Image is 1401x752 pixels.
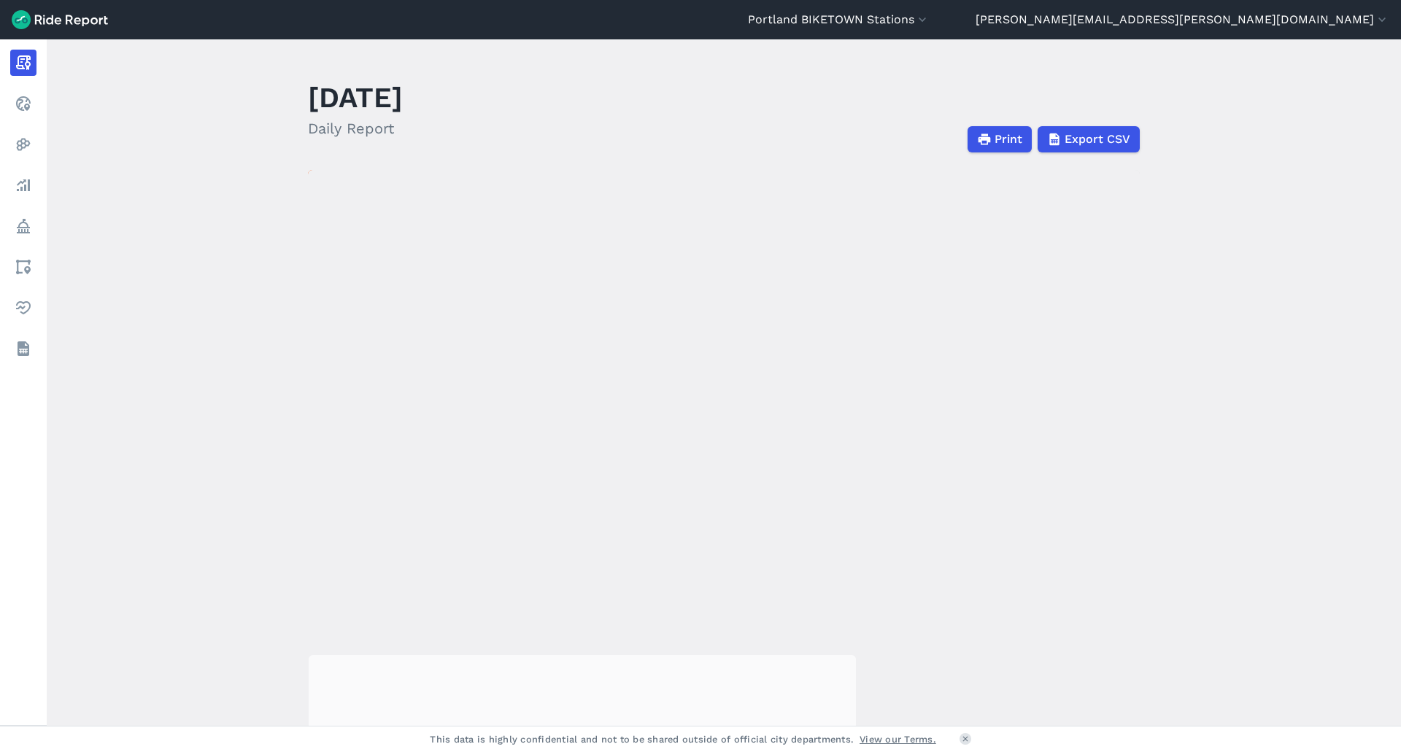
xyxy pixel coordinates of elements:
button: Export CSV [1038,126,1140,152]
a: Areas [10,254,36,280]
button: [PERSON_NAME][EMAIL_ADDRESS][PERSON_NAME][DOMAIN_NAME] [976,11,1389,28]
a: Health [10,295,36,321]
a: Analyze [10,172,36,198]
a: Datasets [10,336,36,362]
a: View our Terms. [860,732,936,746]
a: Report [10,50,36,76]
span: Print [995,131,1022,148]
h2: Daily Report [308,117,403,139]
span: Export CSV [1065,131,1130,148]
a: Realtime [10,90,36,117]
button: Print [968,126,1032,152]
h1: [DATE] [308,77,403,117]
a: Heatmaps [10,131,36,158]
button: Portland BIKETOWN Stations [748,11,930,28]
img: Ride Report [12,10,108,29]
a: Policy [10,213,36,239]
